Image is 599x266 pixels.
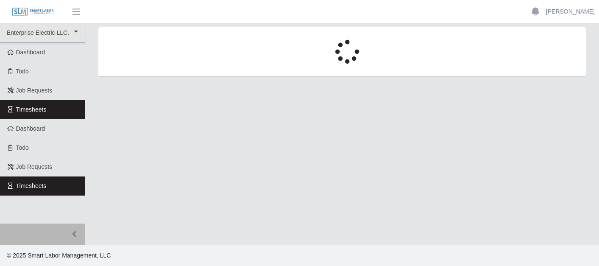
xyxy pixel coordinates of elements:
span: Job Requests [16,163,53,170]
img: SLM Logo [12,7,54,17]
span: Todo [16,144,29,151]
span: Dashboard [16,125,45,132]
span: Timesheets [16,106,47,113]
span: Timesheets [16,182,47,189]
span: © 2025 Smart Labor Management, LLC [7,252,111,259]
a: [PERSON_NAME] [546,7,595,16]
span: Todo [16,68,29,75]
span: Job Requests [16,87,53,94]
span: Dashboard [16,49,45,56]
